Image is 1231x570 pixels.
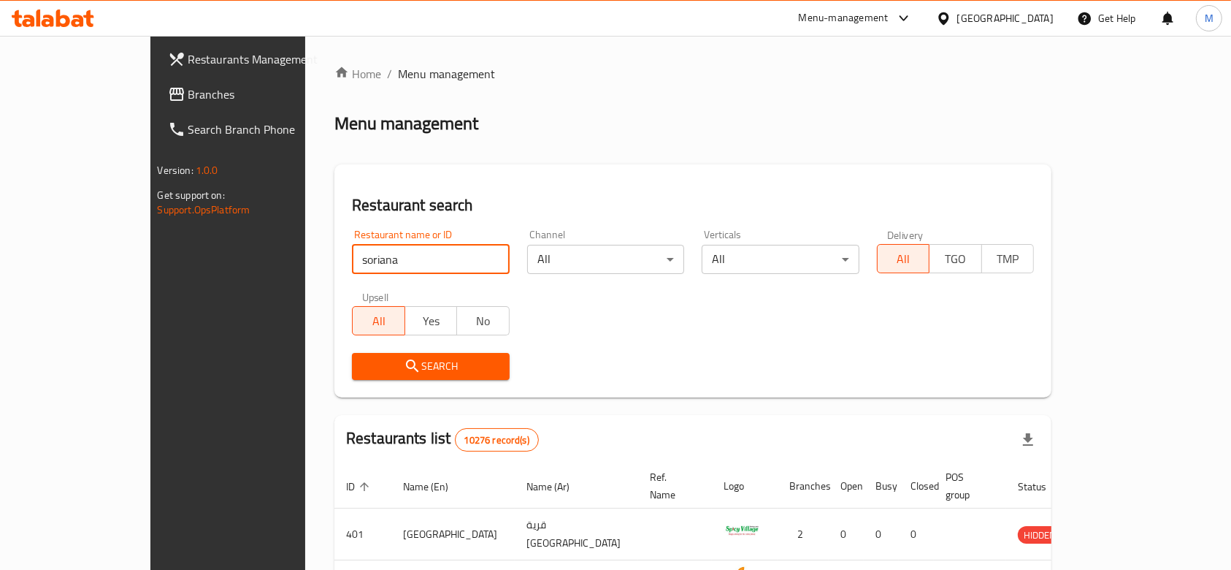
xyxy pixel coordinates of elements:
span: Version: [158,161,193,180]
div: HIDDEN [1018,526,1062,544]
span: POS group [946,468,989,503]
span: No [463,311,504,332]
span: Name (Ar) [526,478,588,495]
nav: breadcrumb [334,65,1051,83]
h2: Restaurant search [352,194,1034,216]
a: Support.OpsPlatform [158,200,250,219]
span: Branches [188,85,345,103]
span: Yes [411,311,452,332]
span: Menu management [398,65,495,83]
span: Restaurants Management [188,50,345,68]
td: 0 [899,509,934,560]
button: Search [352,353,510,380]
div: All [702,245,859,274]
input: Search for restaurant name or ID.. [352,245,510,274]
td: 401 [334,509,391,560]
th: Closed [899,464,934,509]
a: Search Branch Phone [156,112,356,147]
button: Yes [404,306,458,335]
button: No [456,306,510,335]
td: [GEOGRAPHIC_DATA] [391,509,515,560]
span: Ref. Name [650,468,694,503]
div: [GEOGRAPHIC_DATA] [957,10,1054,26]
div: All [527,245,685,274]
div: Export file [1011,422,1046,457]
th: Open [829,464,864,509]
span: Name (En) [403,478,467,495]
td: 0 [864,509,899,560]
th: Logo [712,464,778,509]
div: Total records count [455,428,539,452]
button: TGO [929,244,982,273]
a: Restaurants Management [156,42,356,77]
button: All [877,244,930,273]
span: 1.0.0 [196,161,218,180]
span: Status [1018,478,1065,495]
span: All [883,248,924,270]
span: ID [346,478,374,495]
th: Branches [778,464,829,509]
h2: Menu management [334,112,478,135]
span: Get support on: [158,186,225,205]
td: قرية [GEOGRAPHIC_DATA] [515,509,638,560]
span: All [358,311,399,332]
span: HIDDEN [1018,527,1062,544]
span: Search [364,357,498,376]
button: All [352,306,405,335]
li: / [387,65,392,83]
img: Spicy Village [724,513,760,550]
label: Upsell [362,292,389,302]
th: Busy [864,464,899,509]
span: 10276 record(s) [456,433,538,447]
td: 2 [778,509,829,560]
span: Search Branch Phone [188,121,345,138]
h2: Restaurants list [346,427,539,452]
a: Branches [156,77,356,112]
button: TMP [981,244,1035,273]
span: M [1205,10,1213,26]
span: TGO [935,248,976,270]
span: TMP [988,248,1029,270]
a: Home [334,65,381,83]
td: 0 [829,509,864,560]
div: Menu-management [799,9,889,27]
label: Delivery [887,229,924,240]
